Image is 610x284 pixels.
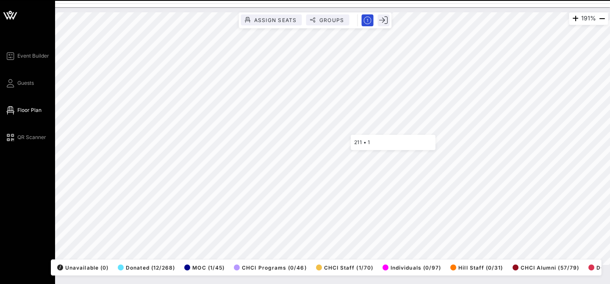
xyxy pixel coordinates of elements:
button: MOC (1/45) [182,262,225,273]
button: /Unavailable (0) [55,262,108,273]
a: Floor Plan [5,105,42,115]
span: Unavailable (0) [57,265,108,271]
span: Individuals (0/97) [383,265,441,271]
span: Groups [319,17,344,23]
a: Guests [5,78,34,88]
span: Donated (12/268) [118,265,175,271]
p: 211 • 1 [354,138,432,147]
span: CHCI Alumni (57/79) [513,265,579,271]
button: CHCI Staff (1/70) [313,262,373,273]
button: Groups [306,14,349,25]
button: CHCI Alumni (57/79) [510,262,579,273]
div: 191% [569,12,608,25]
span: CHCI Programs (0/46) [234,265,307,271]
a: Event Builder [5,51,49,61]
span: MOC (1/45) [184,265,225,271]
span: Event Builder [17,52,49,60]
button: Donated (12/268) [115,262,175,273]
button: Assign Seats [241,14,302,25]
button: Hill Staff (0/31) [448,262,503,273]
span: Hill Staff (0/31) [450,265,503,271]
div: / [57,265,63,270]
span: Guests [17,79,34,87]
span: Floor Plan [17,106,42,114]
span: CHCI Staff (1/70) [316,265,373,271]
button: CHCI Programs (0/46) [231,262,307,273]
a: QR Scanner [5,132,46,142]
span: QR Scanner [17,134,46,141]
span: Assign Seats [254,17,297,23]
button: Individuals (0/97) [380,262,441,273]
